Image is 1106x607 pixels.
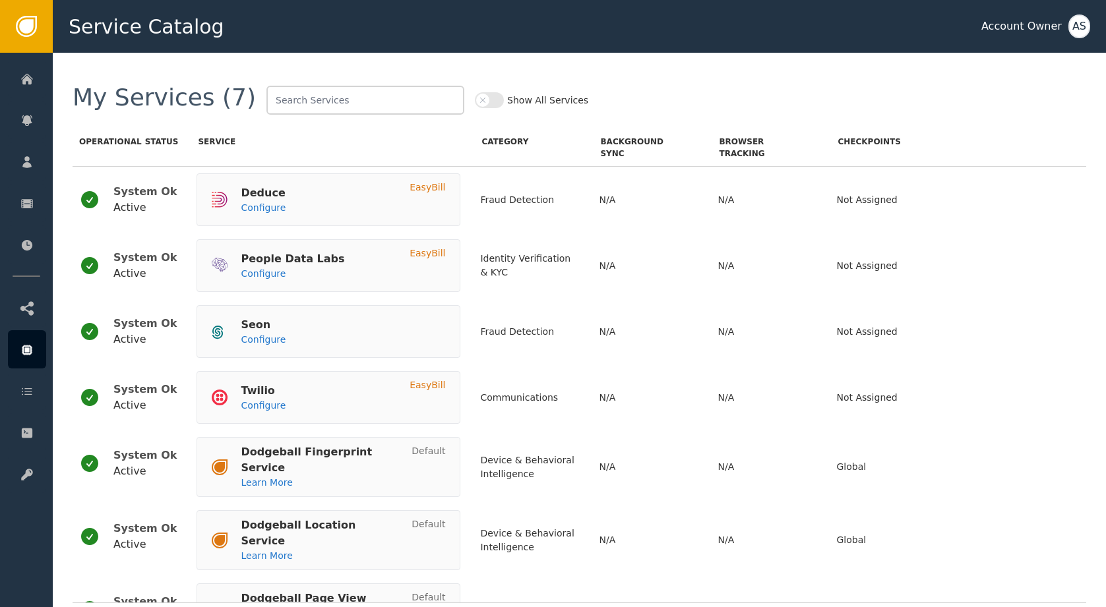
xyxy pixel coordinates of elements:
[241,400,286,411] span: Configure
[113,316,177,332] div: System Ok
[480,193,579,207] div: Fraud Detection
[600,115,699,159] div: Sync
[113,448,177,463] div: System Ok
[241,333,286,347] a: Configure
[241,202,286,213] span: Configure
[481,115,580,159] div: Category
[836,391,935,405] div: Not Assigned
[113,397,177,413] div: Active
[113,536,177,552] div: Active
[600,136,696,148] span: Background
[719,115,818,159] div: Tracking
[599,193,698,207] div: N/A
[241,477,292,488] span: Learn More
[241,334,286,345] span: Configure
[981,18,1062,34] div: Account Owner
[113,266,177,281] div: Active
[113,250,177,266] div: System Ok
[266,86,464,115] input: Search Services
[241,268,286,279] span: Configure
[241,549,292,563] a: Learn More
[198,115,462,159] div: Service
[241,550,292,561] span: Learn More
[79,115,198,159] div: Status
[718,325,816,339] div: N/A
[410,378,445,392] div: EasyBill
[412,517,445,531] div: Default
[480,453,579,481] div: Device & Behavioral Intelligence
[480,527,579,554] div: Device & Behavioral Intelligence
[1068,14,1090,38] button: AS
[599,460,698,474] div: N/A
[113,521,177,536] div: System Ok
[480,391,579,405] div: Communications
[412,444,445,458] div: Default
[73,86,256,115] div: My Services (7)
[718,259,816,273] div: N/A
[113,184,177,200] div: System Ok
[599,259,698,273] div: N/A
[241,517,398,549] div: Dodgeball Location Service
[241,476,292,490] a: Learn More
[410,246,445,260] div: EasyBill
[836,533,935,547] div: Global
[718,533,816,547] div: N/A
[718,193,816,207] div: N/A
[412,591,445,604] div: Default
[836,259,935,273] div: Not Assigned
[836,460,935,474] div: Global
[836,325,935,339] div: Not Assigned
[599,391,698,405] div: N/A
[718,391,816,405] div: N/A
[480,325,579,339] div: Fraud Detection
[410,181,445,194] div: EasyBill
[241,185,286,201] div: Deduce
[113,200,177,216] div: Active
[113,382,177,397] div: System Ok
[599,325,698,339] div: N/A
[241,201,286,215] a: Configure
[241,267,286,281] a: Configure
[719,136,814,148] span: Browser
[718,460,816,474] div: N/A
[113,463,177,479] div: Active
[838,115,937,159] div: Checkpoints
[836,193,935,207] div: Not Assigned
[241,317,286,333] div: Seon
[241,251,344,267] div: People Data Labs
[69,12,224,42] span: Service Catalog
[241,399,286,413] a: Configure
[241,383,286,399] div: Twilio
[241,444,398,476] div: Dodgeball Fingerprint Service
[480,252,579,279] div: Identity Verification & KYC
[507,94,588,107] label: Show All Services
[599,533,698,547] div: N/A
[79,136,142,159] span: Operational
[113,332,177,347] div: Active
